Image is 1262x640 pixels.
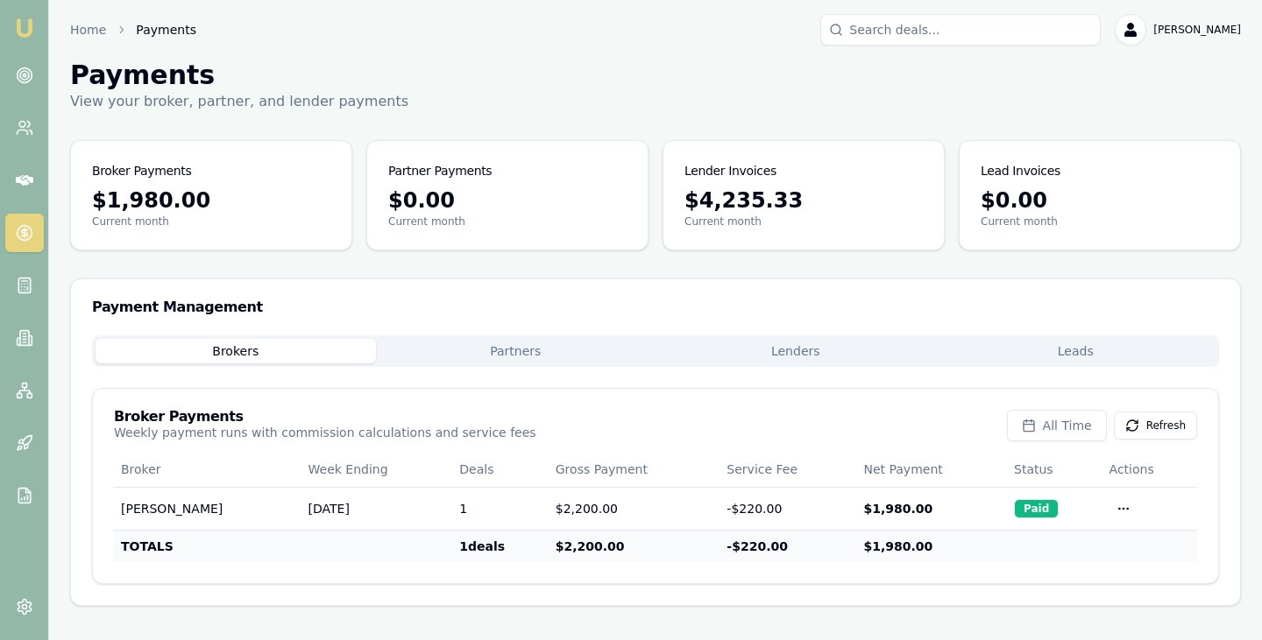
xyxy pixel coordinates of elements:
div: $1,980.00 [863,500,1000,517]
h3: Broker Payments [92,162,191,179]
div: [PERSON_NAME] [121,500,294,517]
h3: Partner Payments [388,162,492,179]
span: Payments [136,21,196,39]
th: Gross Payment [549,452,720,487]
button: Brokers [96,339,376,363]
div: Paid [1014,499,1059,518]
div: $4,235.33 [684,186,923,215]
p: Current month [92,215,330,229]
div: TOTALS [121,538,294,555]
h3: Lender Invoices [684,162,776,179]
td: [DATE] [301,487,453,530]
th: Week Ending [301,452,453,487]
th: Status [1007,452,1102,487]
a: Home [70,21,106,39]
p: Current month [388,215,627,229]
div: $1,980.00 [92,186,330,215]
div: $1,980.00 [863,538,1000,555]
div: $0.00 [388,186,627,215]
p: Current month [684,215,923,229]
div: $0.00 [981,186,1219,215]
span: [PERSON_NAME] [1153,23,1241,37]
h3: Broker Payments [114,410,536,424]
div: $2,200.00 [556,500,713,517]
p: View your broker, partner, and lender payments [70,91,408,112]
th: Deals [452,452,549,487]
button: Refresh [1114,411,1197,440]
h3: Payment Management [92,300,1219,314]
nav: breadcrumb [70,21,196,39]
input: Search deals [820,14,1101,46]
p: Current month [981,215,1219,229]
div: - $220.00 [727,500,849,517]
div: $2,200.00 [556,538,713,555]
button: Lenders [656,339,936,363]
th: Net Payment [856,452,1007,487]
span: All Time [1043,417,1092,434]
h3: Lead Invoices [981,162,1060,179]
h1: Payments [70,60,408,91]
p: Weekly payment runs with commission calculations and service fees [114,424,536,441]
th: Service Fee [720,452,856,487]
div: - $220.00 [727,538,849,555]
div: 1 [459,500,542,517]
button: Partners [376,339,656,363]
th: Actions [1102,452,1197,487]
img: emu-icon-u.png [14,18,35,39]
th: Broker [114,452,301,487]
button: Leads [936,339,1216,363]
button: All Time [1007,410,1107,441]
div: 1 deals [459,538,542,555]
